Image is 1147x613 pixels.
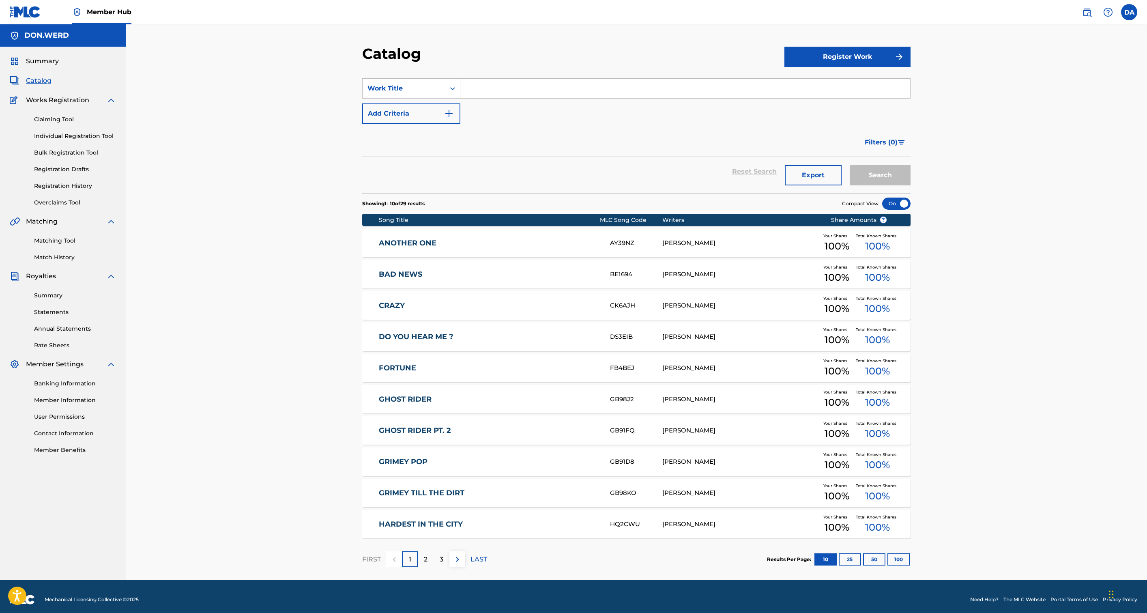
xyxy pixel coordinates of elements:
button: Filters (0) [860,132,911,153]
div: GB98KO [610,488,662,498]
button: 10 [814,553,837,566]
span: 100 % [825,489,849,503]
img: search [1082,7,1092,17]
span: Your Shares [823,233,851,239]
span: 100 % [865,301,890,316]
a: Rate Sheets [34,341,116,350]
span: Total Known Shares [856,295,900,301]
span: Summary [26,56,59,66]
div: Writers [662,216,818,224]
div: AY39NZ [610,239,662,248]
a: Bulk Registration Tool [34,148,116,157]
div: [PERSON_NAME] [662,426,818,435]
img: 9d2ae6d4665cec9f34b9.svg [444,109,454,118]
span: 100 % [865,426,890,441]
span: Works Registration [26,95,89,105]
button: 100 [887,553,910,566]
div: [PERSON_NAME] [662,332,818,342]
img: f7272a7cc735f4ea7f67.svg [894,52,904,62]
img: expand [106,271,116,281]
p: Results Per Page: [767,556,813,563]
div: GB98J2 [610,395,662,404]
div: DS3EIB [610,332,662,342]
img: Top Rightsholder [72,7,82,17]
a: Individual Registration Tool [34,132,116,140]
a: Statements [34,308,116,316]
span: 100 % [865,239,890,254]
span: Total Known Shares [856,420,900,426]
a: Member Benefits [34,446,116,454]
span: 100 % [865,489,890,503]
iframe: Chat Widget [1106,574,1147,613]
a: HARDEST IN THE CITY [379,520,599,529]
div: BE1694 [610,270,662,279]
a: Privacy Policy [1103,596,1137,603]
p: LAST [470,555,487,564]
span: 100 % [865,364,890,379]
span: Total Known Shares [856,452,900,458]
span: 100 % [825,333,849,347]
span: Your Shares [823,452,851,458]
span: Your Shares [823,264,851,270]
span: Total Known Shares [856,264,900,270]
a: Banking Information [34,379,116,388]
span: Royalties [26,271,56,281]
img: Accounts [10,31,19,41]
span: 100 % [825,301,849,316]
div: [PERSON_NAME] [662,520,818,529]
div: GB91FQ [610,426,662,435]
img: expand [106,95,116,105]
a: Registration Drafts [34,165,116,174]
img: Summary [10,56,19,66]
a: Registration History [34,182,116,190]
div: Help [1100,4,1116,20]
a: GRIMEY TILL THE DIRT [379,488,599,498]
a: ANOTHER ONE [379,239,599,248]
span: 100 % [825,270,849,285]
a: SummarySummary [10,56,59,66]
p: 3 [440,555,443,564]
img: Catalog [10,76,19,86]
div: [PERSON_NAME] [662,488,818,498]
h2: Catalog [362,45,425,63]
div: [PERSON_NAME] [662,457,818,467]
a: CatalogCatalog [10,76,52,86]
form: Search Form [362,78,911,193]
span: Member Hub [87,7,131,17]
a: CRAZY [379,301,599,310]
span: Your Shares [823,295,851,301]
div: Work Title [367,84,440,93]
img: MLC Logo [10,6,41,18]
img: Works Registration [10,95,20,105]
img: Matching [10,217,20,226]
a: Portal Terms of Use [1050,596,1098,603]
div: CK6AJH [610,301,662,310]
div: FB4BEJ [610,363,662,373]
img: filter [898,140,905,145]
span: Total Known Shares [856,483,900,489]
span: 100 % [825,458,849,472]
img: right [453,555,462,564]
div: [PERSON_NAME] [662,363,818,373]
img: Royalties [10,271,19,281]
span: Total Known Shares [856,233,900,239]
p: 2 [424,555,427,564]
img: expand [106,359,116,369]
span: Compact View [842,200,879,207]
span: 100 % [825,239,849,254]
a: Member Information [34,396,116,404]
span: Your Shares [823,327,851,333]
span: 100 % [825,520,849,535]
span: 100 % [865,458,890,472]
span: Your Shares [823,358,851,364]
button: Register Work [784,47,911,67]
span: Total Known Shares [856,514,900,520]
span: Matching [26,217,58,226]
a: Summary [34,291,116,300]
p: Showing 1 - 10 of 29 results [362,200,425,207]
a: The MLC Website [1003,596,1046,603]
span: 100 % [865,333,890,347]
a: DO YOU HEAR ME ? [379,332,599,342]
span: Mechanical Licensing Collective © 2025 [45,596,139,603]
